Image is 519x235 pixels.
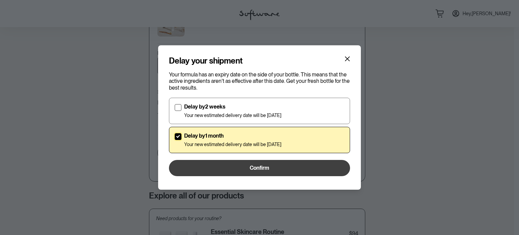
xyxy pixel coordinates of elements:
[184,133,281,139] p: Delay by 1 month
[169,160,350,176] button: Confirm
[169,71,350,91] p: Your formula has an expiry date on the side of your bottle. This means that the active ingredient...
[250,165,269,171] span: Confirm
[169,56,243,66] h4: Delay your shipment
[184,103,281,110] p: Delay by 2 weeks
[184,113,281,118] p: Your new estimated delivery date will be [DATE]
[342,53,353,64] button: Close
[184,142,281,147] p: Your new estimated delivery date will be [DATE]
